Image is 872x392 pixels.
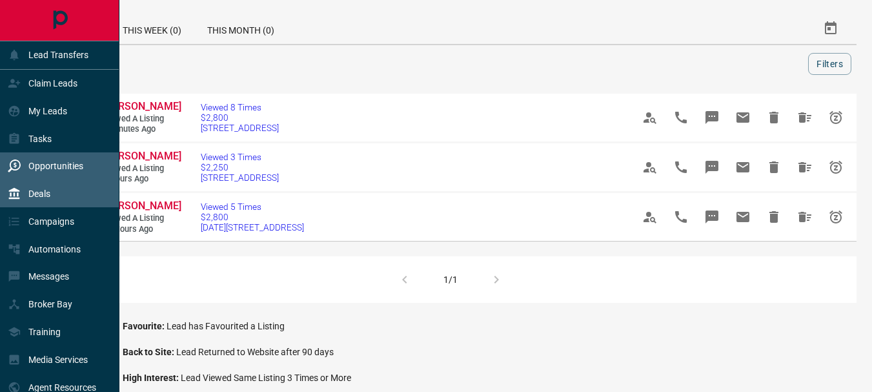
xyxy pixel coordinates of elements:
[808,53,851,75] button: Filters
[201,162,279,172] span: $2,250
[815,13,846,44] button: Select Date Range
[696,152,727,183] span: Message
[103,100,181,114] a: [PERSON_NAME]
[758,102,789,133] span: Hide
[103,213,181,224] span: Viewed a Listing
[634,102,665,133] span: View Profile
[103,114,181,125] span: Viewed a Listing
[201,102,279,112] span: Viewed 8 Times
[110,13,194,44] div: This Week (0)
[696,102,727,133] span: Message
[103,163,181,174] span: Viewed a Listing
[727,201,758,232] span: Email
[758,201,789,232] span: Hide
[201,123,279,133] span: [STREET_ADDRESS]
[201,212,304,222] span: $2,800
[634,201,665,232] span: View Profile
[201,152,279,183] a: Viewed 3 Times$2,250[STREET_ADDRESS]
[820,201,851,232] span: Snooze
[665,152,696,183] span: Call
[820,152,851,183] span: Snooze
[103,100,181,112] span: [PERSON_NAME]
[123,321,167,331] span: Favourite
[123,347,176,357] span: Back to Site
[201,152,279,162] span: Viewed 3 Times
[665,102,696,133] span: Call
[696,201,727,232] span: Message
[665,201,696,232] span: Call
[181,373,351,383] span: Lead Viewed Same Listing 3 Times or More
[103,200,181,213] a: [PERSON_NAME]
[194,13,287,44] div: This Month (0)
[201,112,279,123] span: $2,800
[789,201,820,232] span: Hide All from Saad Haneef
[201,201,304,212] span: Viewed 5 Times
[201,102,279,133] a: Viewed 8 Times$2,800[STREET_ADDRESS]
[201,201,304,232] a: Viewed 5 Times$2,800[DATE][STREET_ADDRESS]
[634,152,665,183] span: View Profile
[443,274,458,285] div: 1/1
[727,152,758,183] span: Email
[789,152,820,183] span: Hide All from Olivia Nguyen
[103,224,181,235] span: 12 hours ago
[789,102,820,133] span: Hide All from Briana Mcgowan
[176,347,334,357] span: Lead Returned to Website after 90 days
[727,102,758,133] span: Email
[103,200,181,212] span: [PERSON_NAME]
[167,321,285,331] span: Lead has Favourited a Listing
[103,174,181,185] span: 4 hours ago
[123,373,181,383] span: High Interest
[201,172,279,183] span: [STREET_ADDRESS]
[103,150,181,162] span: [PERSON_NAME]
[758,152,789,183] span: Hide
[103,150,181,163] a: [PERSON_NAME]
[103,124,181,135] span: 6 minutes ago
[820,102,851,133] span: Snooze
[201,222,304,232] span: [DATE][STREET_ADDRESS]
